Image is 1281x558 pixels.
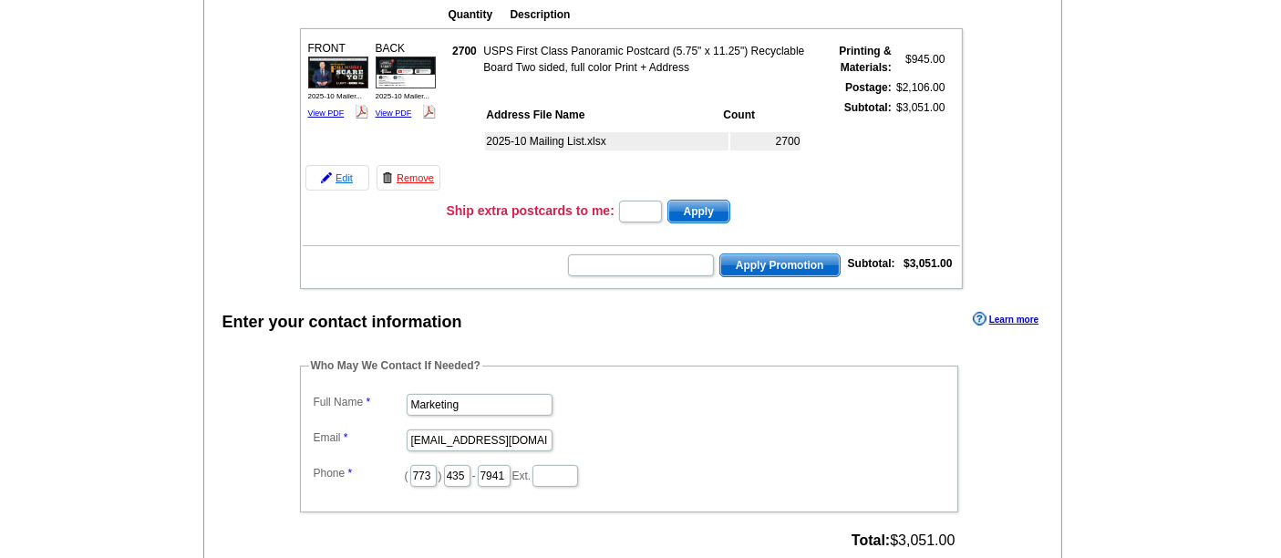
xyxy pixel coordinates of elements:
[308,92,363,100] span: 2025-10 Mailer...
[305,165,369,191] a: Edit
[308,57,368,88] img: small-thumb.jpg
[308,108,345,118] a: View PDF
[377,165,440,191] a: Remove
[852,532,956,549] span: $3,051.00
[321,172,332,183] img: pencil-icon.gif
[376,57,436,88] img: small-thumb.jpg
[894,78,946,97] td: $2,106.00
[668,201,729,222] span: Apply
[314,465,405,481] label: Phone
[447,202,615,219] h3: Ship extra postcards to me:
[510,5,843,24] th: Description
[422,105,436,119] img: pdf_logo.png
[309,460,949,489] dd: ( ) - Ext.
[722,106,801,124] th: Count
[309,357,482,374] legend: Who May We Contact If Needed?
[719,253,841,277] button: Apply Promotion
[382,172,393,183] img: trashcan-icon.gif
[376,108,412,118] a: View PDF
[222,310,462,335] div: Enter your contact information
[852,532,890,548] strong: Total:
[667,200,730,223] button: Apply
[839,45,891,74] strong: Printing & Materials:
[916,134,1281,558] iframe: LiveChat chat widget
[376,92,430,100] span: 2025-10 Mailer...
[314,394,405,410] label: Full Name
[845,81,892,94] strong: Postage:
[844,101,892,114] strong: Subtotal:
[848,257,895,270] strong: Subtotal:
[730,132,801,150] td: 2700
[482,42,826,77] td: USPS First Class Panoramic Postcard (5.75" x 11.25") Recyclable Board Two sided, full color Print...
[355,105,368,119] img: pdf_logo.png
[314,429,405,446] label: Email
[894,42,946,77] td: $945.00
[485,132,728,150] td: 2025-10 Mailing List.xlsx
[894,98,946,193] td: $3,051.00
[448,5,508,24] th: Quantity
[373,37,439,124] div: BACK
[904,257,952,270] strong: $3,051.00
[305,37,371,124] div: FRONT
[720,254,840,276] span: Apply Promotion
[452,45,477,57] strong: 2700
[485,106,720,124] th: Address File Name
